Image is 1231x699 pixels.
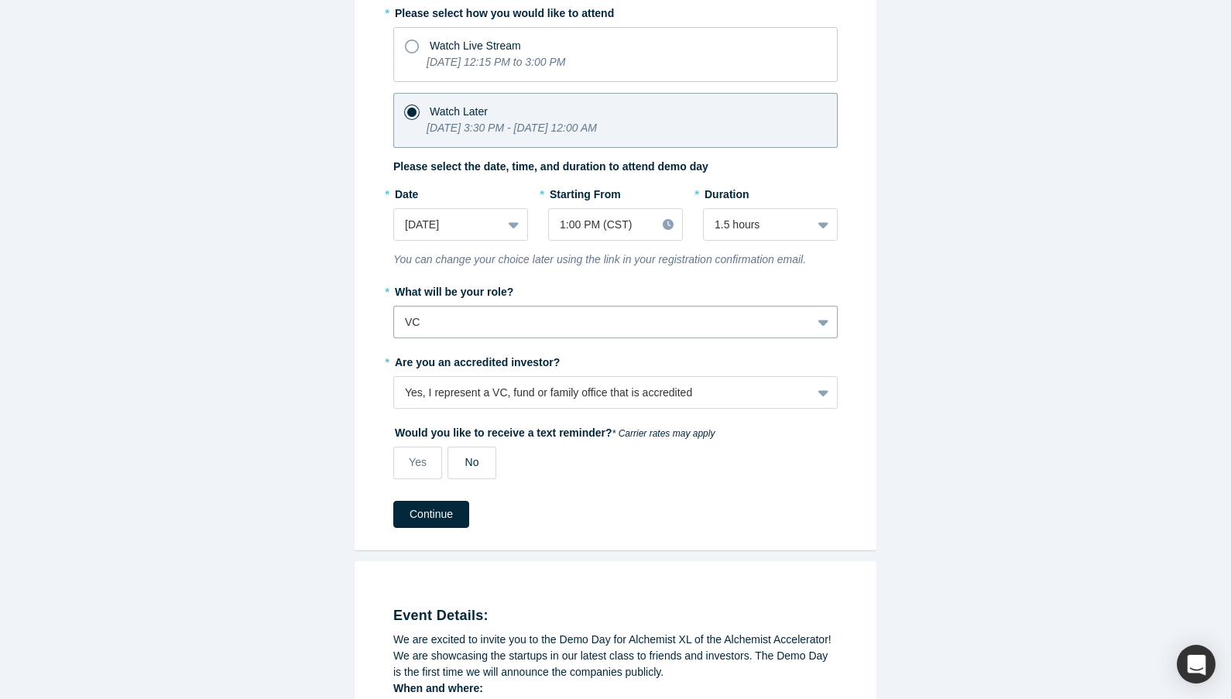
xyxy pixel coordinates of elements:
span: Watch Later [430,105,488,118]
label: Duration [703,181,838,203]
label: Starting From [548,181,621,203]
span: Yes [409,456,427,468]
div: We are showcasing the startups in our latest class to friends and investors. The Demo Day is the ... [393,648,838,680]
strong: When and where: [393,682,483,694]
strong: Event Details: [393,608,489,623]
i: You can change your choice later using the link in your registration confirmation email. [393,253,806,266]
label: What will be your role? [393,279,838,300]
i: [DATE] 3:30 PM - [DATE] 12:00 AM [427,122,597,134]
div: Yes, I represent a VC, fund or family office that is accredited [405,385,801,401]
label: Date [393,181,528,203]
span: No [465,456,479,468]
label: Please select the date, time, and duration to attend demo day [393,159,708,175]
button: Continue [393,501,469,528]
em: * Carrier rates may apply [612,428,715,439]
span: Watch Live Stream [430,39,521,52]
i: [DATE] 12:15 PM to 3:00 PM [427,56,565,68]
div: We are excited to invite you to the Demo Day for Alchemist XL of the Alchemist Accelerator! [393,632,838,648]
label: Would you like to receive a text reminder? [393,420,838,441]
label: Are you an accredited investor? [393,349,838,371]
